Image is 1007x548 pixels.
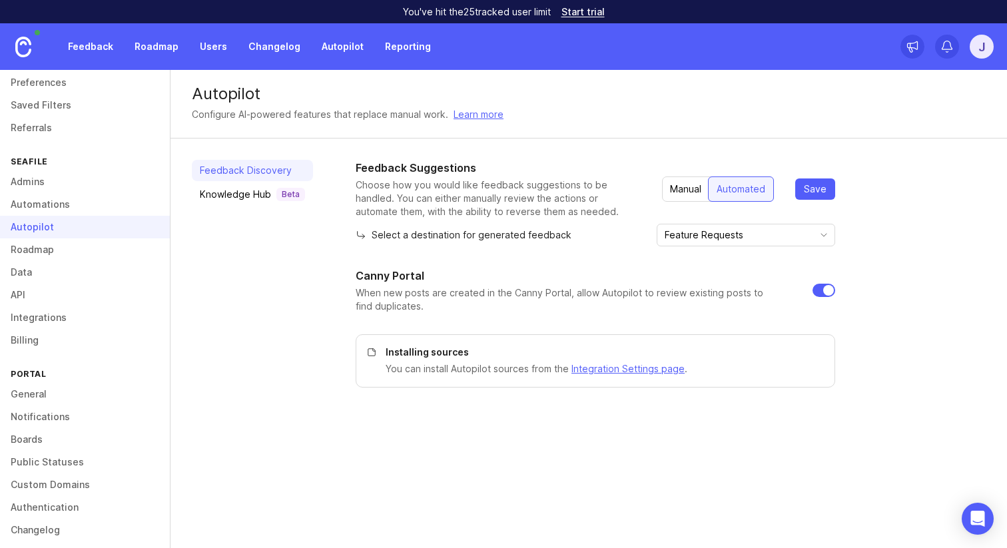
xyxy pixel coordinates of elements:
button: j [970,35,994,59]
a: Feedback Discovery [192,160,313,181]
a: Knowledge HubBeta [192,184,313,205]
input: Feature Requests [665,228,812,242]
button: Manual [662,176,709,202]
button: Save [795,178,835,200]
p: Beta [282,189,300,200]
a: Feedback [60,35,121,59]
p: You've hit the 25 tracked user limit [403,5,551,19]
p: Select a destination for generated feedback [356,228,571,242]
p: When new posts are created in the Canny Portal, allow Autopilot to review existing posts to find ... [356,286,791,313]
a: Roadmap [127,35,186,59]
h1: Feedback Suggestions [356,160,641,176]
div: Configure AI-powered features that replace manual work. [192,107,448,122]
div: Autopilot [192,86,986,102]
button: Automated [708,176,774,202]
p: Installing sources [386,346,819,359]
a: Start trial [561,7,605,17]
div: Knowledge Hub [200,188,305,201]
a: Autopilot [314,35,372,59]
a: Integration Settings page [571,363,685,374]
a: Users [192,35,235,59]
a: Learn more [454,107,504,122]
div: Manual [662,177,709,201]
span: Save [804,182,827,196]
a: Changelog [240,35,308,59]
div: Open Intercom Messenger [962,503,994,535]
img: Canny Home [15,37,31,57]
p: You can install Autopilot sources from the . [386,362,819,376]
p: Choose how you would like feedback suggestions to be handled. You can either manually review the ... [356,178,641,218]
div: toggle menu [657,224,835,246]
a: Reporting [377,35,439,59]
svg: toggle icon [813,230,835,240]
h1: Canny Portal [356,268,424,284]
